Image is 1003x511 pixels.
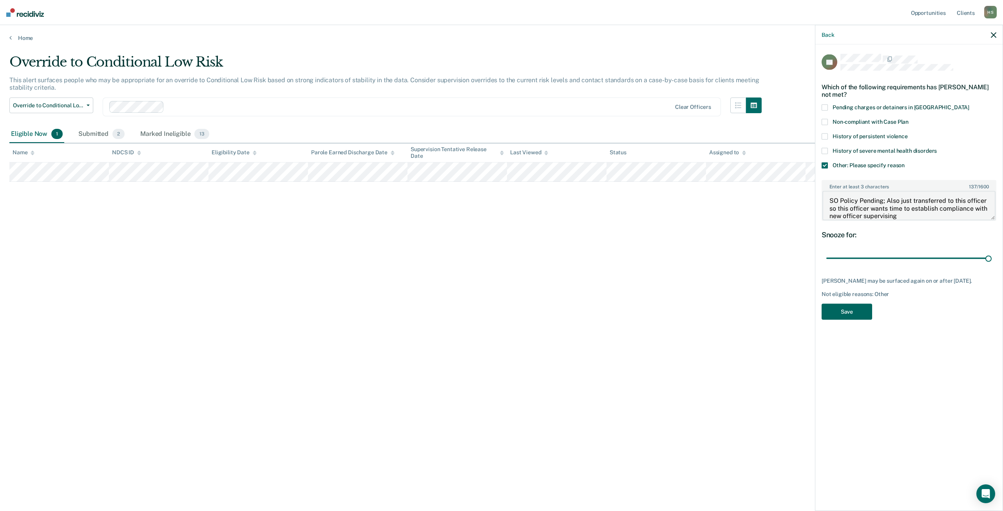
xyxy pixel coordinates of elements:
[13,149,34,156] div: Name
[51,129,63,139] span: 1
[675,104,711,110] div: Clear officers
[194,129,209,139] span: 13
[610,149,626,156] div: Status
[822,191,996,220] textarea: SO Policy Pending; Also just transferred to this officer so this officer wants time to establish ...
[822,181,996,190] label: Enter at least 3 characters
[969,184,977,190] span: 137
[9,126,64,143] div: Eligible Now
[510,149,548,156] div: Last Viewed
[709,149,746,156] div: Assigned to
[822,230,996,239] div: Snooze for:
[13,102,83,109] span: Override to Conditional Low Risk
[411,146,504,159] div: Supervision Tentative Release Date
[833,133,908,139] span: History of persistent violence
[212,149,257,156] div: Eligibility Date
[833,104,969,110] span: Pending charges or detainers in [GEOGRAPHIC_DATA]
[9,76,759,91] p: This alert surfaces people who may be appropriate for an override to Conditional Low Risk based o...
[976,484,995,503] div: Open Intercom Messenger
[311,149,395,156] div: Parole Earned Discharge Date
[822,31,834,38] button: Back
[969,184,989,190] span: / 1600
[112,129,125,139] span: 2
[77,126,126,143] div: Submitted
[984,6,997,18] div: H S
[833,148,937,154] span: History of severe mental health disorders
[9,54,762,76] div: Override to Conditional Low Risk
[833,162,905,168] span: Other: Please specify reason
[833,119,909,125] span: Non-compliant with Case Plan
[822,303,872,320] button: Save
[822,278,996,284] div: [PERSON_NAME] may be surfaced again on or after [DATE].
[822,77,996,104] div: Which of the following requirements has [PERSON_NAME] not met?
[112,149,141,156] div: NDCS ID
[6,8,44,17] img: Recidiviz
[9,34,994,42] a: Home
[139,126,210,143] div: Marked Ineligible
[822,291,996,298] div: Not eligible reasons: Other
